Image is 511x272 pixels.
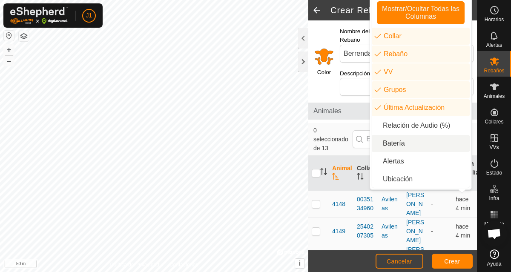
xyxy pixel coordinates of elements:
[484,94,505,99] span: Animales
[382,222,399,240] div: Avilenas
[320,169,327,176] p-sorticon: Activar para ordenar
[10,7,68,24] img: Logo Gallagher
[372,28,470,45] li: neckband.label.title
[295,259,304,268] button: i
[487,261,502,266] span: Ayuda
[86,11,92,20] span: J1
[357,195,375,213] div: 0035134960
[428,245,452,272] td: -
[317,68,331,77] label: Color
[313,126,353,153] span: 0 seleccionado de 13
[4,45,14,55] button: +
[456,223,470,239] span: 28 ago 2025, 12:24
[406,219,424,243] a: [PERSON_NAME]
[169,261,198,269] a: Contáctenos
[387,258,412,265] span: Cancelar
[406,192,424,216] a: [PERSON_NAME]
[332,174,339,181] p-sorticon: Activar para ordenar
[479,221,509,232] span: Mapa de Calor
[485,17,504,22] span: Horarios
[482,221,507,246] a: Chat abierto
[299,260,301,267] span: i
[377,1,465,24] button: Mostrar/Ocultar Todas las Columnas
[444,258,460,265] span: Crear
[372,135,470,152] li: neckband.label.battery
[357,174,364,181] p-sorticon: Activar para ordenar
[340,69,382,78] label: Descripción
[376,254,423,269] button: Cancelar
[330,5,477,15] h2: Crear Rebaño
[428,218,452,245] td: -
[4,31,14,41] button: Restablecer Mapa
[357,222,375,240] div: 2540207305
[372,117,470,134] li: enum.columnList.audioRatio
[486,43,502,48] span: Alertas
[432,254,473,269] button: Crear
[456,196,470,212] span: 28 ago 2025, 12:24
[372,99,470,116] li: enum.columnList.lastUpdated
[372,46,470,63] li: mob.label.mob
[406,246,424,271] a: [PERSON_NAME]
[489,196,499,201] span: Infra
[489,145,499,150] span: VVs
[340,27,382,45] label: Nombre del Rebaño
[19,31,29,41] button: Capas del Mapa
[372,171,470,188] li: common.label.location
[484,68,504,73] span: Rebaños
[382,249,399,267] div: Avilenas
[381,5,461,20] span: Mostrar/Ocultar Todas las Columnas
[353,130,456,148] input: Buscar (S)
[372,153,470,170] li: animal.label.alerts
[477,246,511,270] a: Ayuda
[382,195,399,213] div: Avilenas
[313,106,472,116] span: Animales
[357,249,375,267] div: 3384895600
[372,81,470,98] li: common.btn.groups
[110,261,159,269] a: Política de Privacidad
[428,190,452,218] td: -
[485,119,503,124] span: Collares
[372,63,470,80] li: vp.label.vp
[329,156,353,191] th: Animal
[332,227,345,236] span: 4149
[353,156,378,191] th: Collar
[332,200,345,209] span: 4148
[4,56,14,66] button: –
[486,170,502,175] span: Estado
